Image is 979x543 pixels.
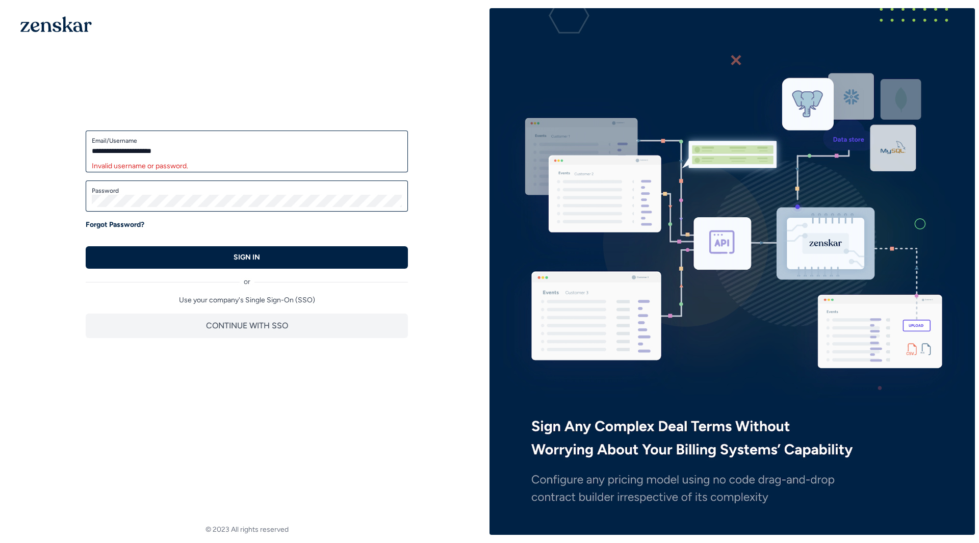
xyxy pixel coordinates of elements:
button: SIGN IN [86,246,408,269]
p: SIGN IN [234,252,260,263]
img: 1OGAJ2xQqyY4LXKgY66KYq0eOWRCkrZdAb3gUhuVAqdWPZE9SRJmCz+oDMSn4zDLXe31Ii730ItAGKgCKgCCgCikA4Av8PJUP... [20,16,92,32]
p: Use your company's Single Sign-On (SSO) [86,295,408,305]
button: CONTINUE WITH SSO [86,314,408,338]
label: Password [92,187,402,195]
div: Invalid username or password. [92,161,402,171]
label: Email/Username [92,137,402,145]
div: or [86,269,408,287]
a: Forgot Password? [86,220,144,230]
footer: © 2023 All rights reserved [4,525,489,535]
